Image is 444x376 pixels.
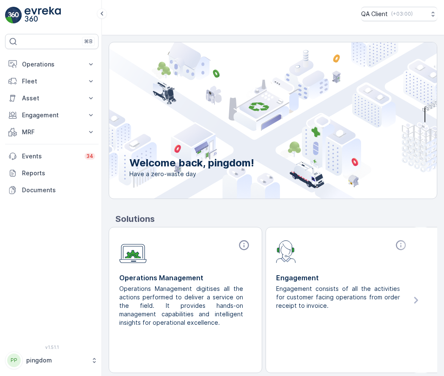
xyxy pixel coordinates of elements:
a: Documents [5,182,99,199]
p: Welcome back, pingdom! [129,156,254,170]
img: module-icon [276,239,296,263]
img: logo [5,7,22,24]
p: Asset [22,94,82,102]
p: Engagement [22,111,82,119]
div: PP [7,354,21,367]
p: Solutions [115,213,437,225]
p: Operations [22,60,82,69]
img: city illustration [71,42,437,199]
img: logo_light-DOdMpM7g.png [25,7,61,24]
button: Operations [5,56,99,73]
p: MRF [22,128,82,136]
a: Reports [5,165,99,182]
button: MRF [5,124,99,141]
p: ⌘B [84,38,93,45]
p: ( +03:00 ) [391,11,413,17]
p: Events [22,152,79,160]
p: QA Client [361,10,388,18]
span: Have a zero-waste day [129,170,254,178]
img: module-icon [119,239,147,263]
button: Asset [5,90,99,107]
p: pingdom [26,356,87,365]
button: Engagement [5,107,99,124]
span: v 1.51.1 [5,345,99,350]
button: PPpingdom [5,351,99,369]
button: QA Client(+03:00) [361,7,437,21]
button: Fleet [5,73,99,90]
p: Operations Management [119,273,252,283]
p: 34 [86,153,93,160]
p: Reports [22,169,95,177]
p: Engagement [276,273,408,283]
p: Fleet [22,77,82,86]
p: Engagement consists of all the activities for customer facing operations from order receipt to in... [276,285,402,310]
p: Documents [22,186,95,194]
p: Operations Management digitises all the actions performed to deliver a service on the field. It p... [119,285,245,327]
a: Events34 [5,148,99,165]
